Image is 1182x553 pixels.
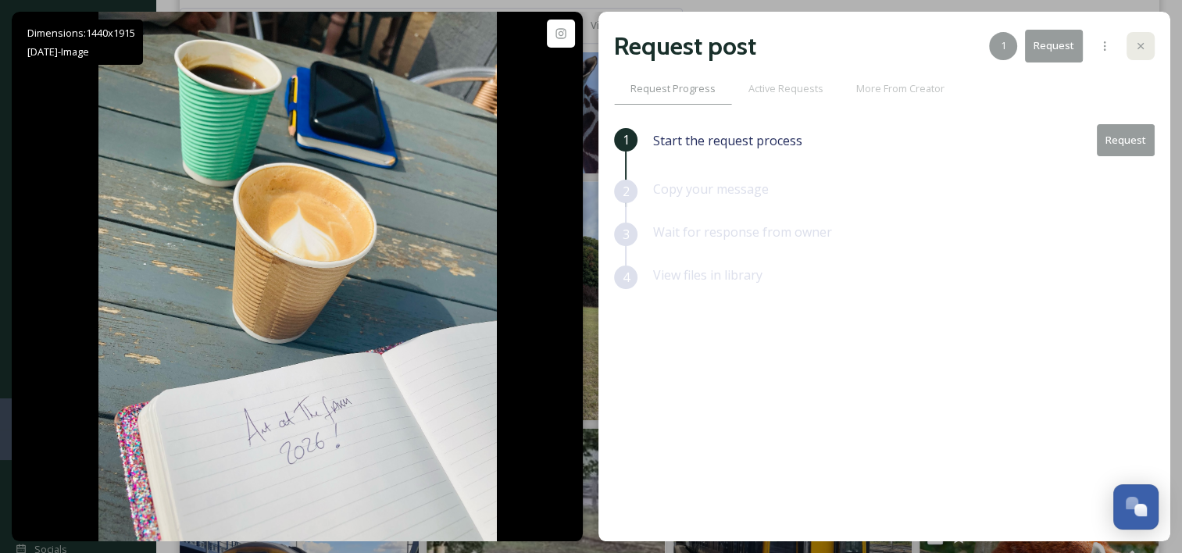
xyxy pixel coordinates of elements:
[614,27,756,65] h2: Request post
[1113,484,1159,530] button: Open Chat
[623,268,630,287] span: 4
[653,223,832,241] span: Wait for response from owner
[623,225,630,244] span: 3
[653,266,762,284] span: View files in library
[27,26,135,40] span: Dimensions: 1440 x 1915
[27,45,89,59] span: [DATE] - Image
[1025,30,1083,62] button: Request
[623,182,630,201] span: 2
[856,81,945,96] span: More From Creator
[623,130,630,149] span: 1
[653,180,769,198] span: Copy your message
[748,81,823,96] span: Active Requests
[630,81,716,96] span: Request Progress
[653,131,802,150] span: Start the request process
[1001,38,1006,53] span: 1
[1097,124,1155,156] button: Request
[98,12,497,541] img: ⭐️EXCITING NEWS! ⭐️ 📣Announcing 📣 🎨 “ART AT THE FARM 2026“🎨 We’re still at the planning stage but...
